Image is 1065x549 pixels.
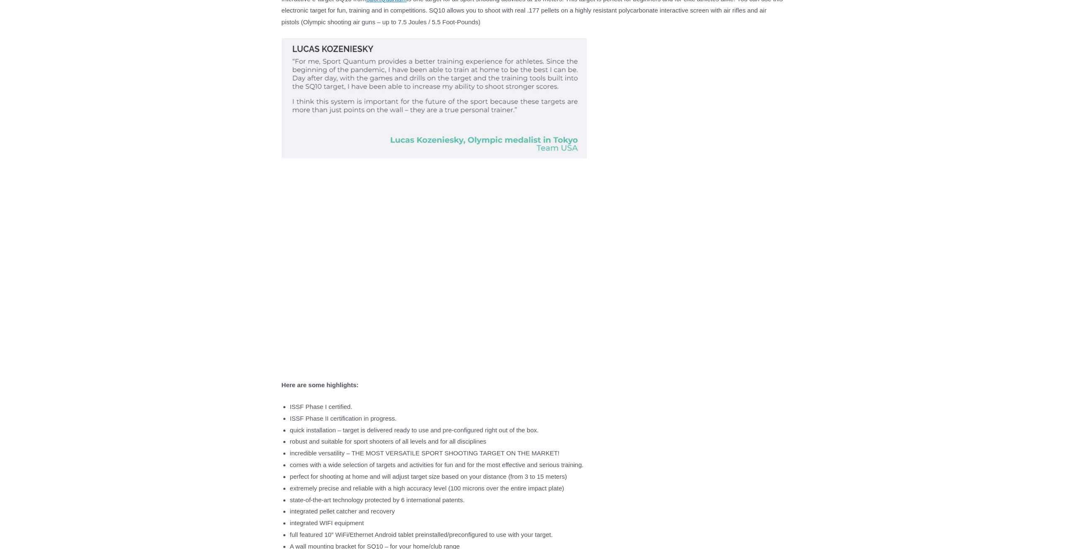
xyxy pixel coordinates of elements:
iframe: YouTube video player [282,168,633,365]
li: robust and suitable for sport shooters of all levels and for all disciplines [290,436,784,447]
li: integrated WIFI equipment [290,517,784,529]
li: perfect for shooting at home and will adjust target size based on your distance (from 3 to 15 met... [290,471,784,483]
li: incredible versatility – THE MOST VERSATILE SPORT SHOOTING TARGET ON THE MARKET! [290,447,784,459]
li: integrated pellet catcher and recovery [290,506,784,517]
li: comes with a wide selection of targets and activities for fun and for the most effective and seri... [290,459,784,471]
li: ISSF Phase I certified. [290,401,784,413]
strong: Here are some highlights: [282,381,359,388]
li: ISSF Phase II certification in progress. [290,413,784,424]
li: state-of-the-art technology protected by 6 international patents. [290,494,784,506]
li: quick installation – target is delivered ready to use and pre-configured right out of the box. [290,424,784,436]
li: extremely precise and reliable with a high accuracy level (100 microns over the entire impact plate) [290,483,784,494]
li: full featured 10″ WiFi/Ethernet Android tablet preinstalled/preconfigured to use with your target. [290,529,784,541]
